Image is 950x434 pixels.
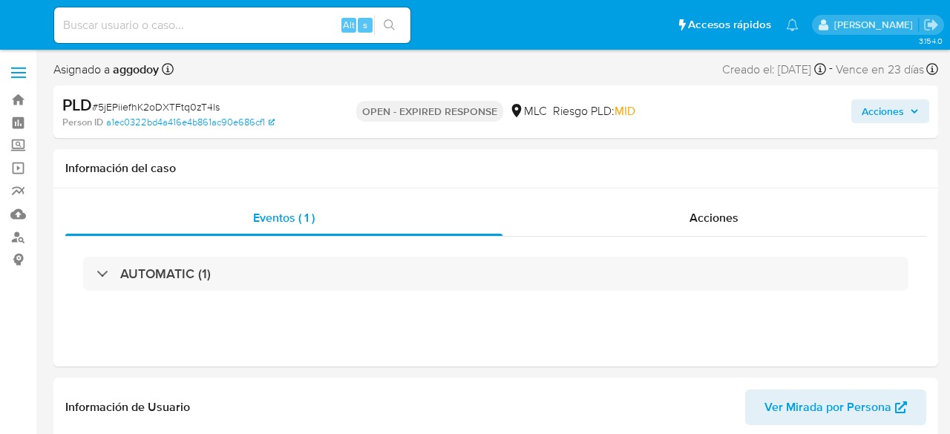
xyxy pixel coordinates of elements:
[110,61,159,78] b: aggodoy
[54,16,410,35] input: Buscar usuario o caso...
[374,15,404,36] button: search-icon
[83,257,908,291] div: AUTOMATIC (1)
[253,209,315,226] span: Eventos ( 1 )
[343,18,355,32] span: Alt
[92,99,220,114] span: # 5jEPiiefhK2oDXTFtq0zT4ls
[120,266,211,282] h3: AUTOMATIC (1)
[65,161,926,176] h1: Información del caso
[363,18,367,32] span: s
[615,102,635,119] span: MID
[923,17,939,33] a: Salir
[851,99,929,123] button: Acciones
[764,389,891,425] span: Ver Mirada por Persona
[836,62,924,78] span: Vence en 23 días
[65,400,190,415] h1: Información de Usuario
[689,209,738,226] span: Acciones
[688,17,771,33] span: Accesos rápidos
[106,116,275,129] a: a1ec0322bd4a416e4b861ac90e686cf1
[786,19,799,31] a: Notificaciones
[745,389,926,425] button: Ver Mirada por Persona
[62,116,103,129] b: Person ID
[62,93,92,116] b: PLD
[509,103,547,119] div: MLC
[553,103,635,119] span: Riesgo PLD:
[722,59,826,79] div: Creado el: [DATE]
[356,101,503,122] p: OPEN - EXPIRED RESPONSE
[834,18,918,32] p: agustina.godoy@mercadolibre.com
[53,62,159,78] span: Asignado a
[862,99,904,123] span: Acciones
[829,59,833,79] span: -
